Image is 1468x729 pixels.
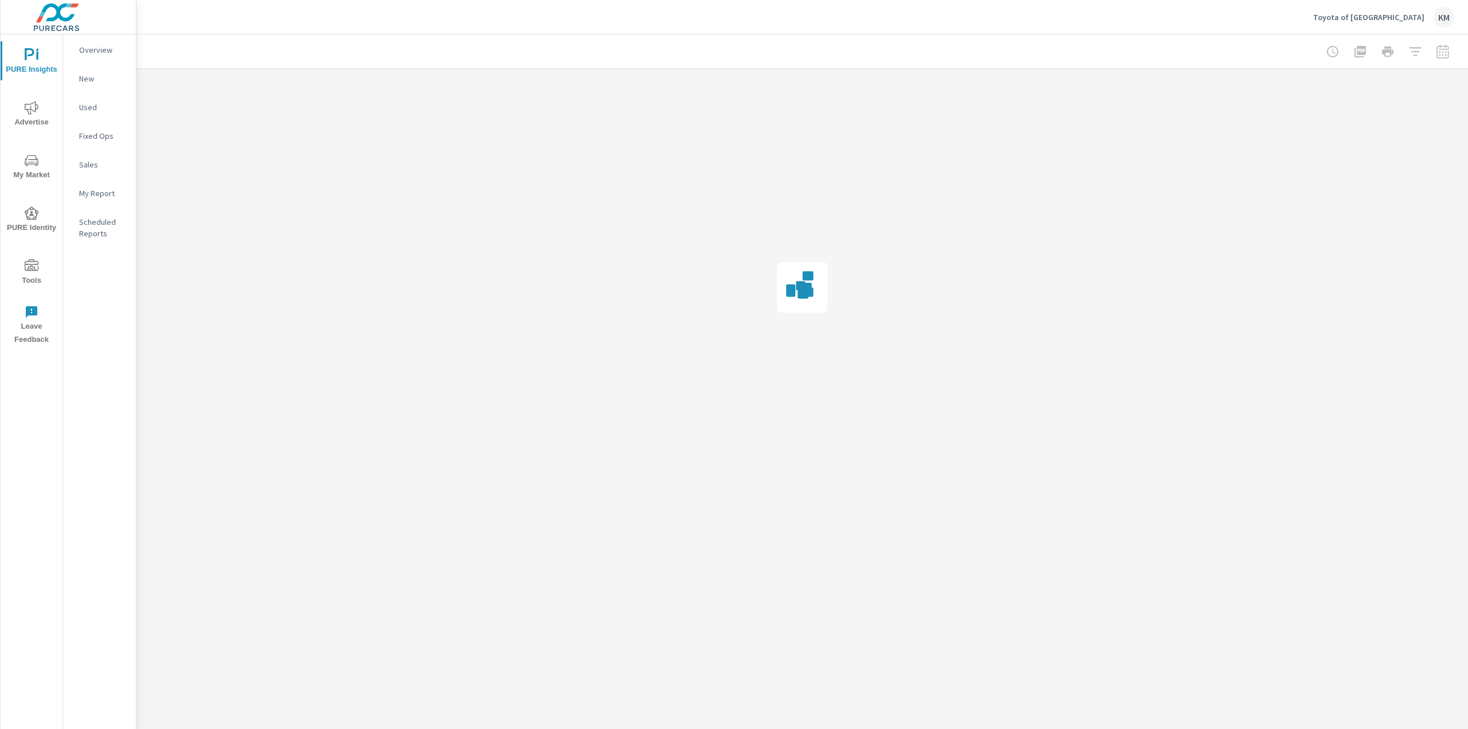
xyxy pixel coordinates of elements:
p: New [79,73,127,84]
span: My Market [4,154,59,182]
div: New [63,70,136,87]
p: Scheduled Reports [79,216,127,239]
div: nav menu [1,34,63,351]
div: KM [1434,7,1454,28]
div: My Report [63,185,136,202]
div: Fixed Ops [63,127,136,145]
span: Leave Feedback [4,305,59,346]
div: Overview [63,41,136,59]
p: My Report [79,188,127,199]
span: Tools [4,259,59,287]
p: Sales [79,159,127,170]
p: Used [79,102,127,113]
span: PURE Identity [4,206,59,235]
p: Toyota of [GEOGRAPHIC_DATA] [1313,12,1424,22]
div: Sales [63,156,136,173]
span: PURE Insights [4,48,59,76]
p: Overview [79,44,127,56]
div: Used [63,99,136,116]
span: Advertise [4,101,59,129]
div: Scheduled Reports [63,213,136,242]
p: Fixed Ops [79,130,127,142]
